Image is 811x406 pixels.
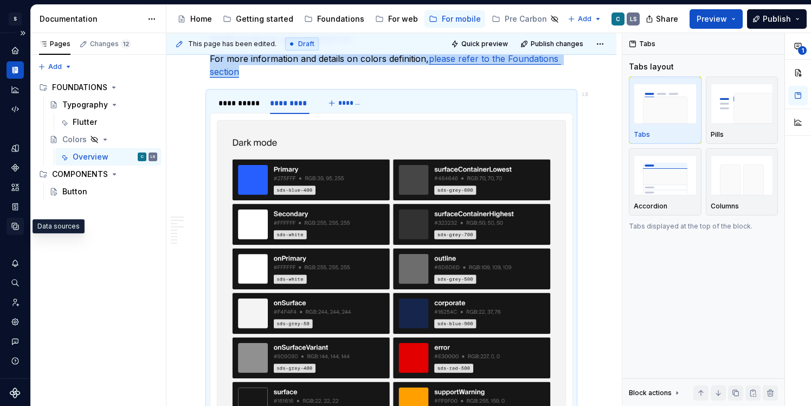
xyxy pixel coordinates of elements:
button: Add [35,59,75,74]
p: Columns [711,202,739,211]
div: C [616,15,620,23]
div: LS [151,151,156,162]
a: Data sources [7,218,24,235]
div: Flutter [73,117,97,128]
a: Storybook stories [7,198,24,215]
div: Data sources [33,219,85,233]
div: Typography [62,99,108,110]
a: Invite team [7,294,24,311]
button: Notifications [7,255,24,272]
button: placeholderTabs [629,77,701,144]
button: Expand sidebar [15,26,30,41]
div: For mobile [442,14,481,24]
a: Pre Carbon [487,10,563,28]
button: S [2,7,28,30]
span: 12 [121,40,131,48]
a: For web [371,10,422,28]
span: Add [578,15,591,23]
span: Share [656,14,678,24]
div: Pre Carbon [505,14,547,24]
button: placeholderAccordion [629,148,701,215]
button: placeholderPills [706,77,778,144]
div: Home [190,14,212,24]
img: placeholder [634,84,697,123]
a: Getting started [218,10,298,28]
a: Home [173,10,216,28]
div: Documentation [40,14,142,24]
span: Add [48,62,62,71]
div: Pages [39,40,70,48]
span: Draft [298,40,314,48]
div: Block actions [629,385,681,401]
a: OverviewCLS [55,148,162,166]
svg: Supernova Logo [10,388,21,398]
button: Search ⌘K [7,274,24,291]
a: Components [7,159,24,176]
a: Typography [45,96,162,113]
div: LS [582,90,588,99]
div: Page tree [35,79,162,200]
a: Foundations [300,10,369,28]
a: Documentation [7,61,24,79]
div: C [141,151,144,162]
button: Publish [747,9,807,29]
div: Overview [73,151,108,162]
div: COMPONENTS [35,166,162,183]
div: Block actions [629,389,672,397]
a: For mobile [424,10,485,28]
span: 1 [798,46,807,55]
a: Colors [45,131,162,148]
div: LS [630,15,637,23]
div: Getting started [236,14,293,24]
span: Quick preview [461,40,508,48]
button: Share [640,9,685,29]
p: Tabs displayed at the top of the block. [629,222,778,231]
button: Add [564,11,605,27]
a: Analytics [7,81,24,98]
div: Button [62,186,87,197]
div: COMPONENTS [52,169,108,180]
button: Quick preview [448,36,513,52]
a: Home [7,42,24,59]
button: Preview [690,9,743,29]
a: Settings [7,313,24,331]
div: FOUNDATIONS [52,82,107,93]
button: Publish changes [517,36,588,52]
a: Design tokens [7,139,24,157]
div: Tabs layout [629,61,674,72]
p: Tabs [634,130,650,139]
img: placeholder [634,155,697,195]
span: Publish [763,14,791,24]
a: Button [45,183,162,200]
a: Assets [7,179,24,196]
div: Colors [62,134,87,145]
button: placeholderColumns [706,148,778,215]
div: Changes [90,40,131,48]
span: This page has been edited. [188,40,276,48]
div: FOUNDATIONS [35,79,162,96]
span: Publish changes [531,40,583,48]
button: Contact support [7,333,24,350]
div: S [9,12,22,26]
img: placeholder [711,155,774,195]
a: Code automation [7,100,24,118]
a: Flutter [55,113,162,131]
p: Pills [711,130,724,139]
div: Foundations [317,14,364,24]
p: Accordion [634,202,667,211]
